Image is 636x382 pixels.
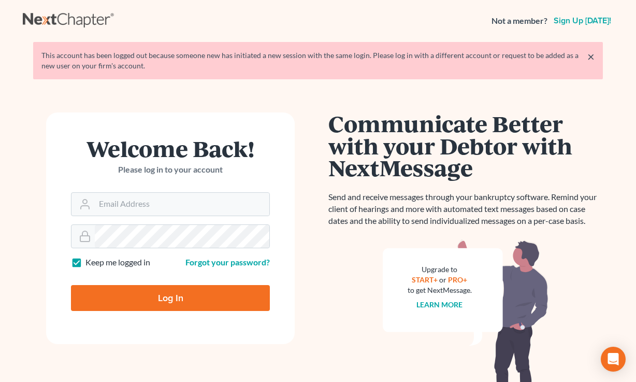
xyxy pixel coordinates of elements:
[328,112,603,179] h1: Communicate Better with your Debtor with NextMessage
[552,17,613,25] a: Sign up [DATE]!
[417,300,463,309] a: Learn more
[185,257,270,267] a: Forgot your password?
[328,191,603,227] p: Send and receive messages through your bankruptcy software. Remind your client of hearings and mo...
[71,285,270,311] input: Log In
[71,137,270,160] h1: Welcome Back!
[85,257,150,268] label: Keep me logged in
[71,164,270,176] p: Please log in to your account
[412,275,438,284] a: START+
[440,275,447,284] span: or
[492,15,547,27] strong: Not a member?
[95,193,269,216] input: Email Address
[449,275,468,284] a: PRO+
[587,50,595,63] a: ×
[601,347,626,372] div: Open Intercom Messenger
[408,264,472,275] div: Upgrade to
[41,50,595,71] div: This account has been logged out because someone new has initiated a new session with the same lo...
[408,285,472,295] div: to get NextMessage.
